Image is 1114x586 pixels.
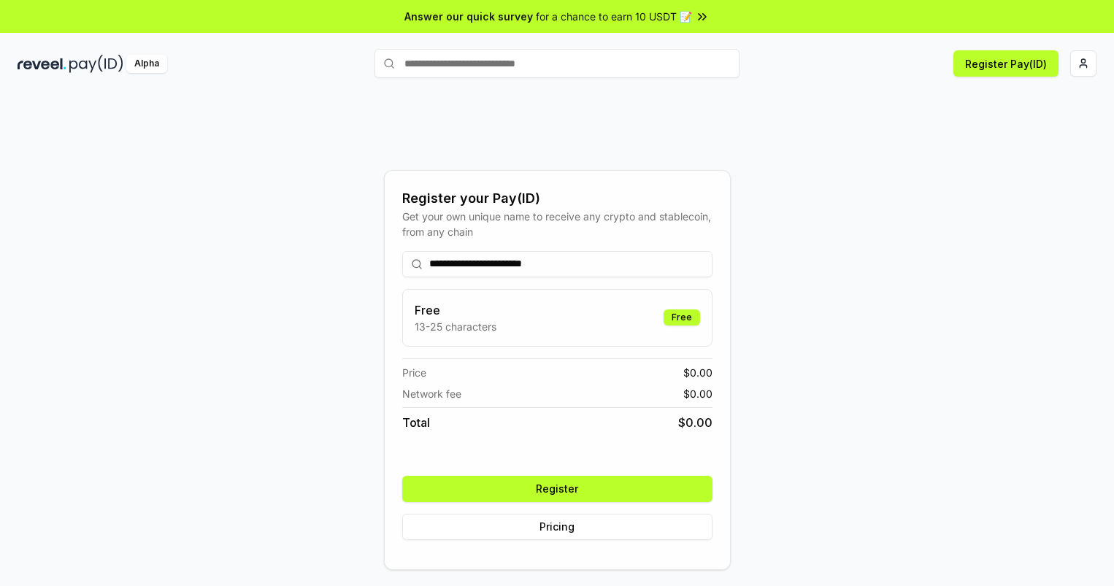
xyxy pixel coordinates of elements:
[69,55,123,73] img: pay_id
[402,514,712,540] button: Pricing
[402,209,712,239] div: Get your own unique name to receive any crypto and stablecoin, from any chain
[402,414,430,431] span: Total
[536,9,692,24] span: for a chance to earn 10 USDT 📝
[402,476,712,502] button: Register
[678,414,712,431] span: $ 0.00
[683,386,712,401] span: $ 0.00
[415,319,496,334] p: 13-25 characters
[664,309,700,325] div: Free
[402,386,461,401] span: Network fee
[404,9,533,24] span: Answer our quick survey
[126,55,167,73] div: Alpha
[402,365,426,380] span: Price
[415,301,496,319] h3: Free
[402,188,712,209] div: Register your Pay(ID)
[18,55,66,73] img: reveel_dark
[953,50,1059,77] button: Register Pay(ID)
[683,365,712,380] span: $ 0.00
